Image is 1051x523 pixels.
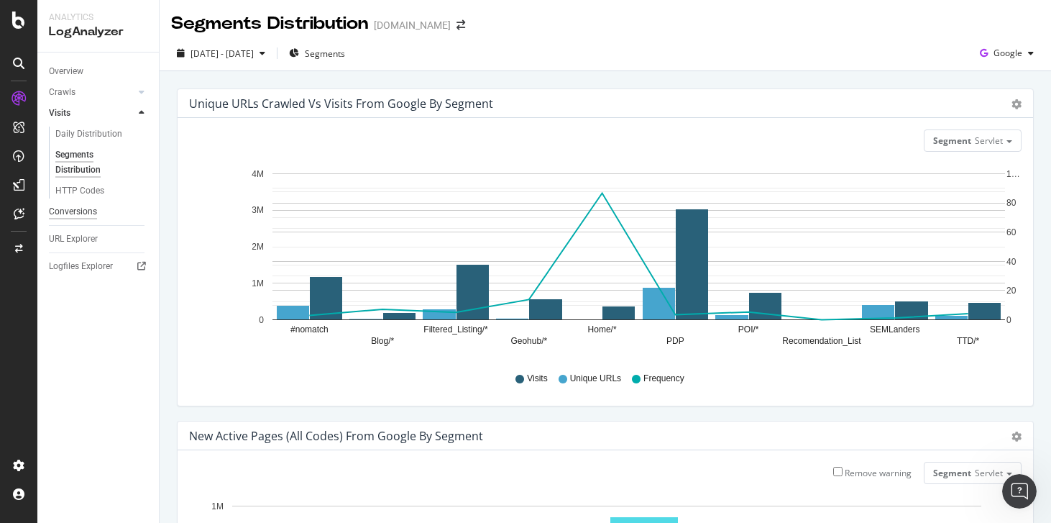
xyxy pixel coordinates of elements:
[1006,315,1011,325] text: 0
[738,325,759,335] text: POI/*
[1011,432,1022,442] div: gear
[870,325,919,335] text: SEMLanders
[975,135,1003,147] span: Servlet
[49,204,149,219] a: Conversions
[1011,99,1022,109] div: gear
[49,259,149,274] a: Logfiles Explorer
[55,147,135,178] div: Segments Distribution
[49,24,147,40] div: LogAnalyzer
[933,467,971,479] span: Segment
[55,183,104,199] div: HTTP Codes
[527,373,547,385] span: Visits
[49,106,70,121] div: Visits
[55,127,149,142] a: Daily Distribution
[290,325,329,335] text: #nomatch
[833,467,843,476] input: Remove warning
[371,337,394,347] text: Blog/*
[283,42,351,65] button: Segments
[49,106,134,121] a: Visits
[933,135,971,147] span: Segment
[49,232,98,247] div: URL Explorer
[570,373,621,385] span: Unique URLs
[259,315,264,325] text: 0
[588,325,617,335] text: Home/*
[211,501,224,511] text: 1M
[189,163,1022,359] svg: A chart.
[975,467,1003,479] span: Servlet
[1006,199,1016,209] text: 80
[55,147,149,178] a: Segments Distribution
[510,337,547,347] text: Geohub/*
[1006,286,1016,296] text: 20
[49,64,149,79] a: Overview
[49,12,147,24] div: Analytics
[974,42,1039,65] button: Google
[643,373,684,385] span: Frequency
[49,232,149,247] a: URL Explorer
[49,204,97,219] div: Conversions
[55,127,122,142] div: Daily Distribution
[49,64,83,79] div: Overview
[305,47,345,60] span: Segments
[252,169,264,179] text: 4M
[49,259,113,274] div: Logfiles Explorer
[456,20,465,30] div: arrow-right-arrow-left
[55,183,149,199] a: HTTP Codes
[1006,227,1016,237] text: 60
[252,242,264,253] text: 2M
[49,85,75,100] div: Crawls
[189,96,493,111] div: Unique URLs Crawled vs Visits from google by Segment
[171,12,368,36] div: Segments Distribution
[833,467,912,479] label: Remove warning
[374,18,451,32] div: [DOMAIN_NAME]
[49,85,134,100] a: Crawls
[1006,169,1020,179] text: 1…
[666,337,684,347] text: PDP
[423,325,488,335] text: Filtered_Listing/*
[252,278,264,288] text: 1M
[189,429,483,443] div: New Active Pages (all codes) from google by Segment
[1006,257,1016,267] text: 40
[191,47,254,60] span: [DATE] - [DATE]
[252,206,264,216] text: 3M
[1002,474,1037,509] iframe: Intercom live chat
[782,337,861,347] text: Recomendation_List
[957,337,980,347] text: TTD/*
[993,47,1022,59] span: Google
[171,42,271,65] button: [DATE] - [DATE]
